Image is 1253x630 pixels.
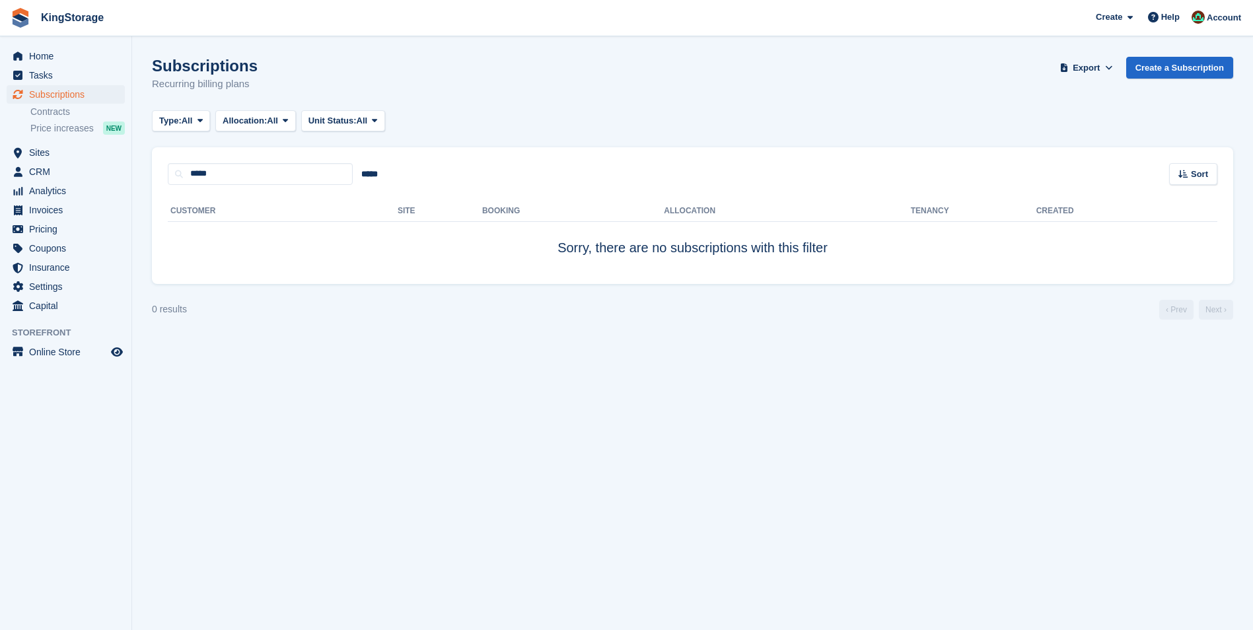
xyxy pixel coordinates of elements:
span: All [357,114,368,127]
span: Pricing [29,220,108,238]
span: Home [29,47,108,65]
th: Allocation [664,201,910,222]
a: menu [7,258,125,277]
th: Booking [482,201,664,222]
span: Export [1073,61,1100,75]
button: Export [1057,57,1116,79]
a: menu [7,297,125,315]
span: All [267,114,278,127]
a: menu [7,239,125,258]
a: menu [7,343,125,361]
nav: Page [1157,300,1236,320]
a: Next [1199,300,1233,320]
a: menu [7,277,125,296]
p: Recurring billing plans [152,77,258,92]
span: Sorry, there are no subscriptions with this filter [557,240,828,255]
span: Tasks [29,66,108,85]
span: Create [1096,11,1122,24]
span: Unit Status: [308,114,357,127]
button: Type: All [152,110,210,132]
a: menu [7,143,125,162]
span: Help [1161,11,1180,24]
h1: Subscriptions [152,57,258,75]
span: Analytics [29,182,108,200]
a: menu [7,201,125,219]
img: John King [1192,11,1205,24]
a: Create a Subscription [1126,57,1233,79]
a: menu [7,162,125,181]
th: Tenancy [911,201,957,222]
span: Allocation: [223,114,267,127]
span: Insurance [29,258,108,277]
a: Previous [1159,300,1194,320]
a: menu [7,47,125,65]
div: NEW [103,122,125,135]
a: Contracts [30,106,125,118]
button: Unit Status: All [301,110,385,132]
span: Type: [159,114,182,127]
span: Invoices [29,201,108,219]
a: menu [7,182,125,200]
div: 0 results [152,302,187,316]
span: All [182,114,193,127]
span: Sites [29,143,108,162]
a: menu [7,220,125,238]
span: CRM [29,162,108,181]
a: Price increases NEW [30,121,125,135]
span: Storefront [12,326,131,339]
span: Settings [29,277,108,296]
img: stora-icon-8386f47178a22dfd0bd8f6a31ec36ba5ce8667c1dd55bd0f319d3a0aa187defe.svg [11,8,30,28]
th: Created [1036,201,1217,222]
span: Sort [1191,168,1208,181]
th: Site [398,201,482,222]
th: Customer [168,201,398,222]
span: Subscriptions [29,85,108,104]
span: Coupons [29,239,108,258]
span: Capital [29,297,108,315]
span: Price increases [30,122,94,135]
span: Online Store [29,343,108,361]
a: KingStorage [36,7,109,28]
span: Account [1207,11,1241,24]
a: Preview store [109,344,125,360]
a: menu [7,66,125,85]
a: menu [7,85,125,104]
button: Allocation: All [215,110,296,132]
